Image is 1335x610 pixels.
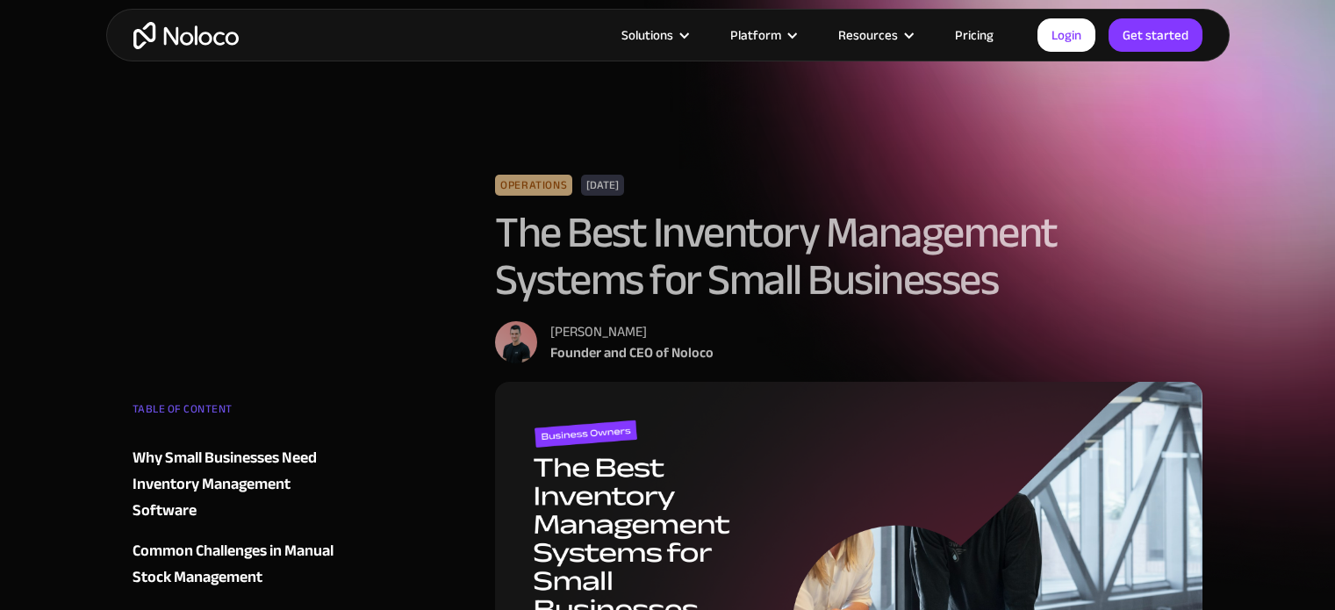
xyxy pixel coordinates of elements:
div: Resources [838,24,898,47]
a: Login [1037,18,1095,52]
h1: The Best Inventory Management Systems for Small Businesses [495,209,1203,304]
a: Pricing [933,24,1016,47]
div: [DATE] [581,175,624,196]
a: Common Challenges in Manual Stock Management [133,538,345,591]
div: Resources [816,24,933,47]
div: Solutions [599,24,708,47]
div: [PERSON_NAME] [550,321,714,342]
a: Why Small Businesses Need Inventory Management Software [133,445,345,524]
a: home [133,22,239,49]
a: Get started [1109,18,1202,52]
div: Platform [730,24,781,47]
div: Platform [708,24,816,47]
div: TABLE OF CONTENT [133,396,345,431]
div: Solutions [621,24,673,47]
div: Founder and CEO of Noloco [550,342,714,363]
div: Operations [495,175,572,196]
